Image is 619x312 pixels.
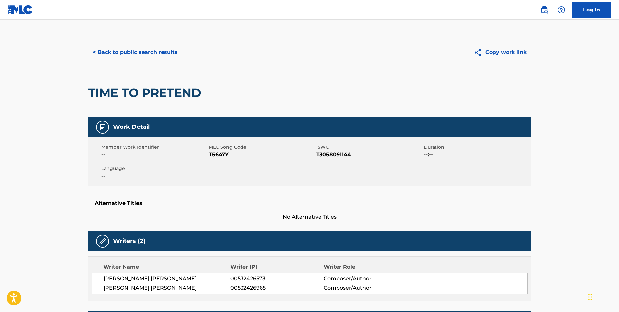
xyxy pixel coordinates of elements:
div: Writer Name [103,263,231,271]
img: search [540,6,548,14]
span: Composer/Author [324,275,409,283]
h5: Alternative Titles [95,200,525,206]
span: Language [101,165,207,172]
span: T3058091144 [316,151,422,159]
div: Writer IPI [230,263,324,271]
span: MLC Song Code [209,144,315,151]
img: MLC Logo [8,5,33,14]
a: Public Search [538,3,551,16]
span: 00532426965 [230,284,323,292]
div: Help [555,3,568,16]
button: < Back to public search results [88,44,182,61]
span: 00532426573 [230,275,323,283]
span: T5647Y [209,151,315,159]
span: [PERSON_NAME] [PERSON_NAME] [104,284,231,292]
span: Composer/Author [324,284,409,292]
div: Writer Role [324,263,409,271]
img: Copy work link [474,49,485,57]
h5: Work Detail [113,123,150,131]
h5: Writers (2) [113,237,145,245]
button: Copy work link [469,44,531,61]
span: --:-- [424,151,530,159]
div: Drag [588,287,592,307]
iframe: Chat Widget [586,281,619,312]
span: Member Work Identifier [101,144,207,151]
a: Log In [572,2,611,18]
img: help [557,6,565,14]
span: [PERSON_NAME] [PERSON_NAME] [104,275,231,283]
h2: TIME TO PRETEND [88,86,204,100]
span: ISWC [316,144,422,151]
span: No Alternative Titles [88,213,531,221]
span: Duration [424,144,530,151]
img: Writers [99,237,106,245]
img: Work Detail [99,123,106,131]
span: -- [101,172,207,180]
span: -- [101,151,207,159]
